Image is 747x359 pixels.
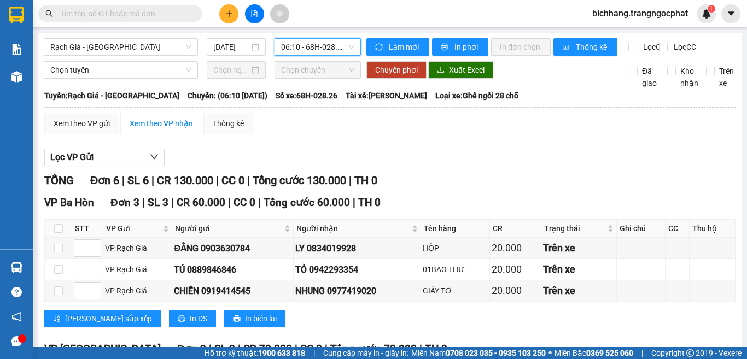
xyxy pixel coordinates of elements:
span: | [258,196,261,209]
span: Tài xế: [PERSON_NAME] [346,90,427,102]
div: Xem theo VP nhận [130,117,193,130]
div: Trên xe [543,262,615,277]
b: Tuyến: Rạch Giá - [GEOGRAPHIC_DATA] [44,91,179,100]
th: CR [490,220,541,238]
span: CC 0 [234,196,255,209]
span: Lọc VP Gửi [50,150,94,164]
button: plus [219,4,238,23]
span: TH 0 [358,196,381,209]
span: VP [GEOGRAPHIC_DATA] [44,343,161,355]
span: Rạch Giá - Hà Tiên [50,39,191,55]
span: TỔNG [44,174,74,187]
span: Trên xe [715,65,738,89]
span: | [419,343,422,355]
span: SL 6 [127,174,149,187]
div: Xem theo VP gửi [54,117,110,130]
img: warehouse-icon [11,71,22,83]
button: Chuyển phơi [366,61,427,79]
span: | [295,343,297,355]
span: search [45,10,53,17]
span: copyright [686,349,694,357]
span: caret-down [726,9,736,19]
span: Đơn 6 [90,174,119,187]
span: Tổng cước 70.000 [330,343,417,355]
input: Tìm tên, số ĐT hoặc mã đơn [60,8,189,20]
span: Kho nhận [676,65,703,89]
strong: 0708 023 035 - 0935 103 250 [446,349,546,357]
span: | [325,343,328,355]
span: Miền Bắc [555,347,633,359]
img: icon-new-feature [702,9,711,19]
div: VP Rạch Giá [105,242,170,254]
div: TÚ 0889846846 [174,263,291,276]
span: Trạng thái [544,222,605,234]
span: Miền Nam [411,347,546,359]
span: SL 3 [148,196,168,209]
th: Thu hộ [690,220,736,238]
span: | [247,174,250,187]
span: TH 0 [425,343,447,355]
span: bichhang.trangngocphat [583,7,697,20]
th: Tên hàng [421,220,490,238]
span: Loại xe: Ghế ngồi 28 chỗ [435,90,518,102]
span: [PERSON_NAME] sắp xếp [65,313,152,325]
img: logo-vxr [9,7,24,23]
span: | [349,174,352,187]
td: VP Rạch Giá [103,238,172,259]
div: NHUNG 0977419020 [295,284,419,298]
span: | [228,196,231,209]
span: printer [441,43,450,52]
span: file-add [250,10,258,17]
strong: 0369 525 060 [586,349,633,357]
span: Chọn tuyến [50,62,191,78]
span: CR 70.000 [243,343,292,355]
div: ĐẰNG 0903630784 [174,242,291,255]
span: Đã giao [638,65,661,89]
img: warehouse-icon [11,262,22,273]
span: Tổng cước 60.000 [264,196,350,209]
span: | [313,347,315,359]
button: printerIn DS [169,310,216,327]
span: ⚪️ [548,351,552,355]
span: | [209,343,212,355]
span: download [437,66,445,75]
span: down [150,152,159,161]
span: Số xe: 68H-028.26 [276,90,337,102]
td: VP Rạch Giá [103,259,172,280]
input: Chọn ngày [213,64,249,76]
button: file-add [245,4,264,23]
span: SL 3 [214,343,235,355]
span: Lọc CR [639,41,667,53]
span: | [641,347,643,359]
span: question-circle [11,287,22,297]
div: 20.000 [492,283,539,298]
span: Hỗ trợ kỹ thuật: [205,347,305,359]
span: Người nhận [296,222,410,234]
span: | [122,174,125,187]
span: Tổng cước 130.000 [253,174,346,187]
button: bar-chartThống kê [553,38,617,56]
span: | [216,174,219,187]
div: Thống kê [213,117,244,130]
span: aim [276,10,283,17]
div: HỘP [423,242,488,254]
span: Xuất Excel [449,64,485,76]
span: CC 0 [300,343,322,355]
span: | [353,196,355,209]
span: | [142,196,145,209]
div: 20.000 [492,262,539,277]
div: CHIẾN 0919414545 [174,284,291,298]
div: 20.000 [492,240,539,256]
span: In biên lai [245,313,277,325]
span: sort-ascending [53,315,61,323]
button: aim [270,4,289,23]
span: Làm mới [389,41,421,53]
span: | [238,343,241,355]
span: Chọn chuyến [281,62,354,78]
span: 06:10 - 68H-028.26 [281,39,354,55]
span: Lọc CC [669,41,698,53]
th: Ghi chú [617,220,666,238]
div: Trên xe [543,283,615,298]
button: sort-ascending[PERSON_NAME] sắp xếp [44,310,161,327]
span: bar-chart [562,43,571,52]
